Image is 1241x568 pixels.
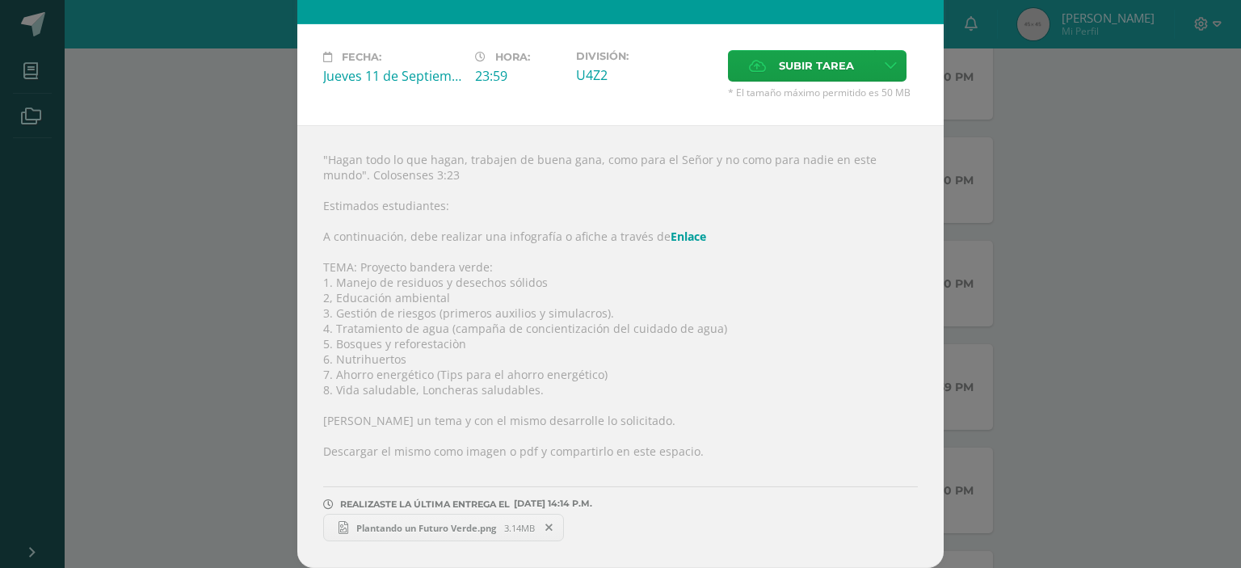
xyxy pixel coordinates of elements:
span: Plantando un Futuro Verde.png [348,522,504,534]
a: Plantando un Futuro Verde.png 3.14MB [323,514,564,541]
span: REALIZASTE LA ÚLTIMA ENTREGA EL [340,499,510,510]
label: División: [576,50,715,62]
a: Enlace [671,229,706,244]
span: Remover entrega [536,519,563,536]
span: Subir tarea [779,51,854,81]
div: U4Z2 [576,66,715,84]
div: Jueves 11 de Septiembre [323,67,462,85]
span: [DATE] 14:14 P.M. [510,503,592,504]
div: 23:59 [475,67,563,85]
div: "Hagan todo lo que hagan, trabajen de buena gana, como para el Señor y no como para nadie en este... [297,125,944,568]
span: Fecha: [342,51,381,63]
span: Hora: [495,51,530,63]
span: 3.14MB [504,522,535,534]
span: * El tamaño máximo permitido es 50 MB [728,86,918,99]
